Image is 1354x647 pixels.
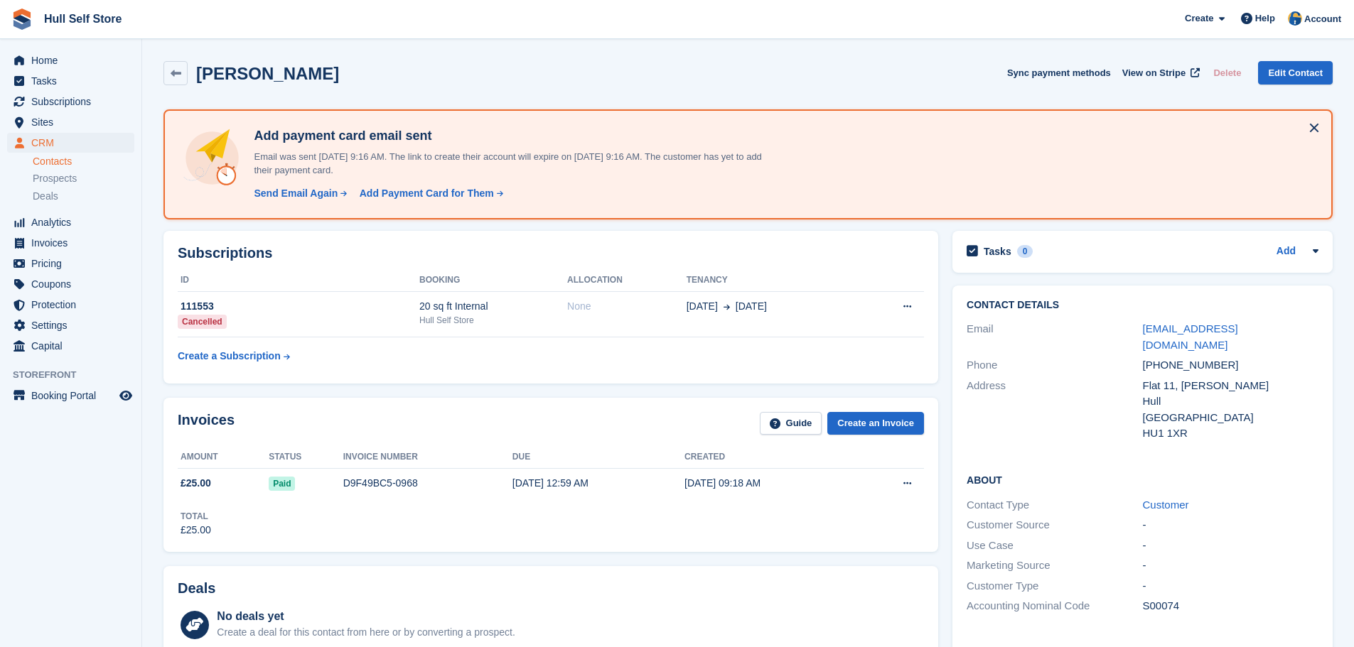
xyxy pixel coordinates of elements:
span: [DATE] [687,299,718,314]
a: menu [7,386,134,406]
a: Customer [1143,499,1189,511]
h2: About [967,472,1318,486]
span: Analytics [31,212,117,232]
div: Address [967,378,1142,442]
a: Contacts [33,155,134,168]
a: menu [7,233,134,253]
a: menu [7,315,134,335]
div: Flat 11, [PERSON_NAME] [1143,378,1318,394]
h2: Subscriptions [178,245,924,261]
div: HU1 1XR [1143,425,1318,442]
a: menu [7,133,134,153]
a: Preview store [117,387,134,404]
div: Contact Type [967,497,1142,513]
a: menu [7,212,134,232]
div: None [567,299,687,314]
div: Phone [967,357,1142,374]
a: menu [7,112,134,132]
h2: Deals [178,580,215,597]
span: Invoices [31,233,117,253]
th: Tenancy [687,269,860,292]
div: Send Email Again [254,186,338,201]
th: ID [178,269,419,292]
h2: [PERSON_NAME] [196,64,339,83]
span: Prospects [33,172,77,185]
a: menu [7,274,134,294]
span: Pricing [31,254,117,273]
span: Coupons [31,274,117,294]
div: D9F49BC5-0968 [343,476,512,491]
th: Allocation [567,269,687,292]
h4: Add payment card email sent [248,128,781,144]
div: Total [181,510,211,523]
a: View on Stripe [1117,61,1203,85]
a: menu [7,50,134,70]
div: - [1143,538,1318,554]
img: add-payment-card-4dbda4983b697a7845d177d07a5d71e8a16f1ec00487972de202a45f1e8132f5.svg [182,128,242,188]
div: No deals yet [217,608,515,625]
p: Email was sent [DATE] 9:16 AM. The link to create their account will expire on [DATE] 9:16 AM. Th... [248,150,781,178]
a: menu [7,254,134,273]
a: Add Payment Card for Them [354,186,505,201]
button: Delete [1208,61,1247,85]
span: Account [1304,12,1341,26]
button: Sync payment methods [1007,61,1111,85]
span: Booking Portal [31,386,117,406]
h2: Invoices [178,412,235,435]
a: menu [7,336,134,356]
img: stora-icon-8386f47178a22dfd0bd8f6a31ec36ba5ce8667c1dd55bd0f319d3a0aa187defe.svg [11,9,33,30]
div: S00074 [1143,598,1318,614]
div: Create a deal for this contact from here or by converting a prospect. [217,625,515,640]
div: 111553 [178,299,419,314]
a: Create a Subscription [178,343,290,369]
div: Accounting Nominal Code [967,598,1142,614]
a: Add [1277,244,1296,260]
span: Storefront [13,368,141,382]
a: Hull Self Store [38,7,127,31]
span: [DATE] [736,299,767,314]
div: [PHONE_NUMBER] [1143,357,1318,374]
div: Email [967,321,1142,353]
span: Protection [31,295,117,315]
div: Customer Type [967,578,1142,594]
span: Capital [31,336,117,356]
span: Deals [33,190,58,203]
div: [DATE] 09:18 AM [684,476,856,491]
a: Create an Invoice [827,412,924,435]
th: Created [684,446,856,469]
span: Help [1255,11,1275,26]
div: - [1143,517,1318,533]
div: Customer Source [967,517,1142,533]
div: 0 [1017,245,1033,258]
img: Hull Self Store [1288,11,1302,26]
span: Tasks [31,71,117,91]
div: £25.00 [181,523,211,538]
a: Guide [760,412,822,435]
a: [EMAIL_ADDRESS][DOMAIN_NAME] [1143,322,1238,351]
a: menu [7,71,134,91]
span: Subscriptions [31,92,117,112]
div: - [1143,558,1318,574]
div: Marketing Source [967,558,1142,574]
h2: Contact Details [967,300,1318,311]
a: Deals [33,189,134,204]
div: - [1143,578,1318,594]
span: Paid [269,477,295,491]
div: [GEOGRAPHIC_DATA] [1143,410,1318,426]
div: 20 sq ft Internal [419,299,567,314]
span: CRM [31,133,117,153]
span: View on Stripe [1122,66,1186,80]
div: [DATE] 12:59 AM [512,476,684,491]
a: Edit Contact [1258,61,1333,85]
div: Hull [1143,393,1318,410]
span: Home [31,50,117,70]
span: £25.00 [181,476,211,491]
th: Booking [419,269,567,292]
div: Create a Subscription [178,349,281,364]
span: Create [1185,11,1213,26]
span: Settings [31,315,117,335]
div: Use Case [967,538,1142,554]
a: menu [7,295,134,315]
th: Status [269,446,343,469]
span: Sites [31,112,117,132]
